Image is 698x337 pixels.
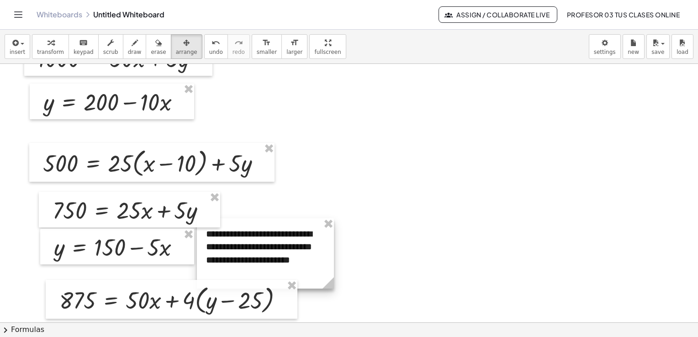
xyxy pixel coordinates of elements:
[286,49,302,55] span: larger
[589,34,621,59] button: settings
[79,37,88,48] i: keyboard
[446,11,550,19] span: Assign / Collaborate Live
[37,49,64,55] span: transform
[559,6,687,23] button: Profesor 03 Tus Clases Online
[233,49,245,55] span: redo
[290,37,299,48] i: format_size
[5,34,30,59] button: insert
[123,34,147,59] button: draw
[257,49,277,55] span: smaller
[623,34,645,59] button: new
[98,34,123,59] button: scrub
[309,34,346,59] button: fullscreen
[566,11,680,19] span: Profesor 03 Tus Clases Online
[234,37,243,48] i: redo
[646,34,670,59] button: save
[281,34,307,59] button: format_sizelarger
[103,49,118,55] span: scrub
[677,49,688,55] span: load
[128,49,142,55] span: draw
[204,34,228,59] button: undoundo
[171,34,202,59] button: arrange
[37,10,82,19] a: Whiteboards
[10,49,25,55] span: insert
[314,49,341,55] span: fullscreen
[146,34,171,59] button: erase
[74,49,94,55] span: keypad
[176,49,197,55] span: arrange
[151,49,166,55] span: erase
[209,49,223,55] span: undo
[672,34,693,59] button: load
[594,49,616,55] span: settings
[32,34,69,59] button: transform
[252,34,282,59] button: format_sizesmaller
[212,37,220,48] i: undo
[69,34,99,59] button: keyboardkeypad
[262,37,271,48] i: format_size
[11,7,26,22] button: Toggle navigation
[628,49,639,55] span: new
[651,49,664,55] span: save
[227,34,250,59] button: redoredo
[439,6,558,23] button: Assign / Collaborate Live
